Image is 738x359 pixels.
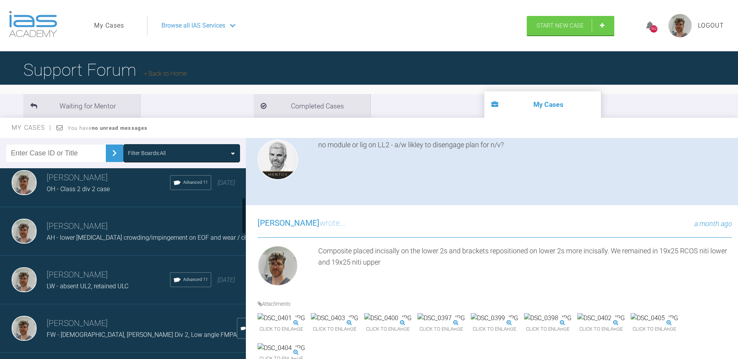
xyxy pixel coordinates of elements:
span: Click to enlarge [417,323,465,335]
img: DSC_0397.JPG [417,313,465,323]
span: LW - absent UL2, retained ULC [47,282,128,290]
span: a month ago [694,220,732,228]
span: Click to enlarge [471,323,518,335]
img: Thomas Friar [12,170,37,195]
input: Enter Case ID or Title [6,145,106,162]
h1: Support Forum [23,56,187,84]
h3: [PERSON_NAME] [47,268,170,282]
span: Click to enlarge [258,323,305,335]
span: [PERSON_NAME] [258,218,319,228]
a: Logout [698,21,724,31]
img: DSC_0399.JPG [471,313,518,323]
img: DSC_0400.JPG [364,313,412,323]
span: Click to enlarge [631,323,678,335]
span: AH - lower [MEDICAL_DATA] crowding/impingement on EOF and wear / class 3 [47,234,261,241]
span: Start New Case [536,22,584,29]
h3: [PERSON_NAME] [47,171,170,185]
span: Click to enlarge [311,323,358,335]
img: chevronRight.28bd32b0.svg [108,147,121,159]
h3: [PERSON_NAME] [47,220,261,233]
img: DSC_0404.JPG [258,343,305,353]
div: Filter Boards: All [128,149,166,157]
img: profile.png [668,14,692,37]
span: [DATE] [217,276,235,284]
img: Thomas Friar [12,316,37,341]
li: Completed Cases [254,94,370,118]
span: FW - [DEMOGRAPHIC_DATA], [PERSON_NAME] Div 2, Low angle FMPA [47,331,237,338]
li: My Cases [484,91,601,118]
a: My Cases [94,21,124,31]
img: logo-light.3e3ef733.png [9,11,57,37]
img: DSC_0402.JPG [577,313,625,323]
strong: no unread messages [92,125,147,131]
a: Start New Case [527,16,614,35]
h3: wrote... [258,217,346,230]
img: Thomas Friar [12,219,37,244]
div: Composite placed incisally on the lower 2s and brackets repositioned on lower 2s more incisally. ... [318,246,732,289]
img: DSC_0403.JPG [311,313,358,323]
span: Click to enlarge [524,323,571,335]
span: Advanced 11 [183,179,208,186]
img: Thomas Friar [12,267,37,292]
a: Back to Home [144,70,187,77]
img: DSC_0405.JPG [631,313,678,323]
span: Advanced 11 [183,276,208,283]
img: Ross Hobson [258,139,298,180]
div: 562 [650,25,657,33]
img: Thomas Friar [258,246,298,286]
span: OH - Class 2 div 2 case [47,185,110,193]
span: [DATE] [217,179,235,186]
li: Waiting for Mentor [23,94,140,118]
span: Browse all IAS Services [161,21,225,31]
span: Click to enlarge [577,323,625,335]
div: no module or lig on LL2 - a/w likley to disengage plan for n/v? [318,139,732,183]
span: My Cases [12,124,52,131]
img: DSC_0398.JPG [524,313,571,323]
img: DSC_0401.JPG [258,313,305,323]
h3: [PERSON_NAME] [47,317,237,330]
span: You have [68,125,147,131]
span: Click to enlarge [364,323,412,335]
h4: Attachments [258,300,732,308]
